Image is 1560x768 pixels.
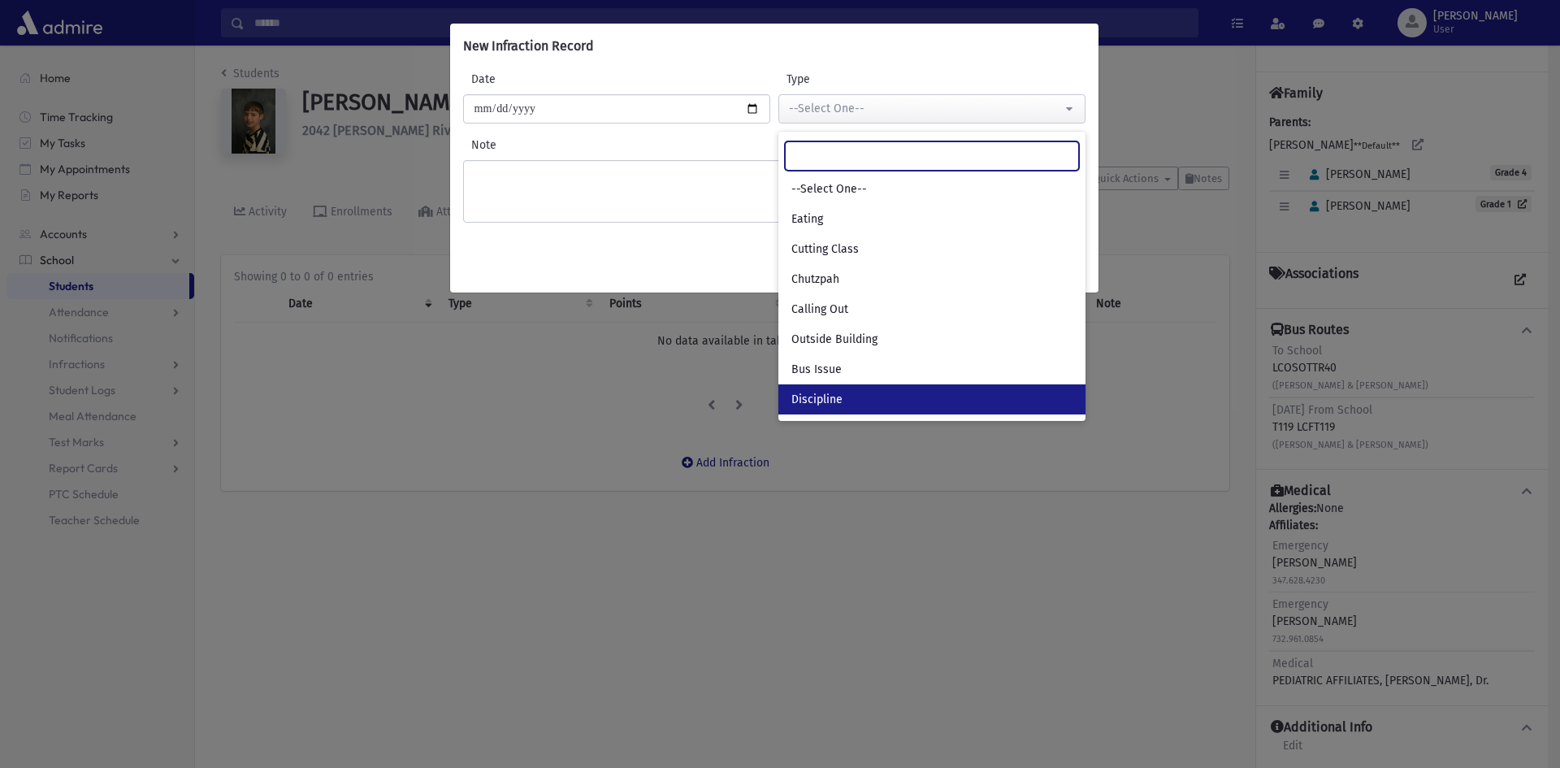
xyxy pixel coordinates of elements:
[791,271,839,288] span: Chutzpah
[791,181,867,197] span: --Select One--
[791,362,842,378] span: Bus Issue
[463,71,617,88] label: Date
[791,241,859,258] span: Cutting Class
[791,392,843,408] span: Discipline
[791,332,877,348] span: Outside Building
[791,302,848,318] span: Calling Out
[789,100,1062,117] div: --Select One--
[791,211,823,228] span: Eating
[463,37,594,56] h6: New Infraction Record
[778,94,1085,124] button: --Select One--
[778,71,932,88] label: Type
[463,137,1085,154] label: Note
[785,141,1079,171] input: Search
